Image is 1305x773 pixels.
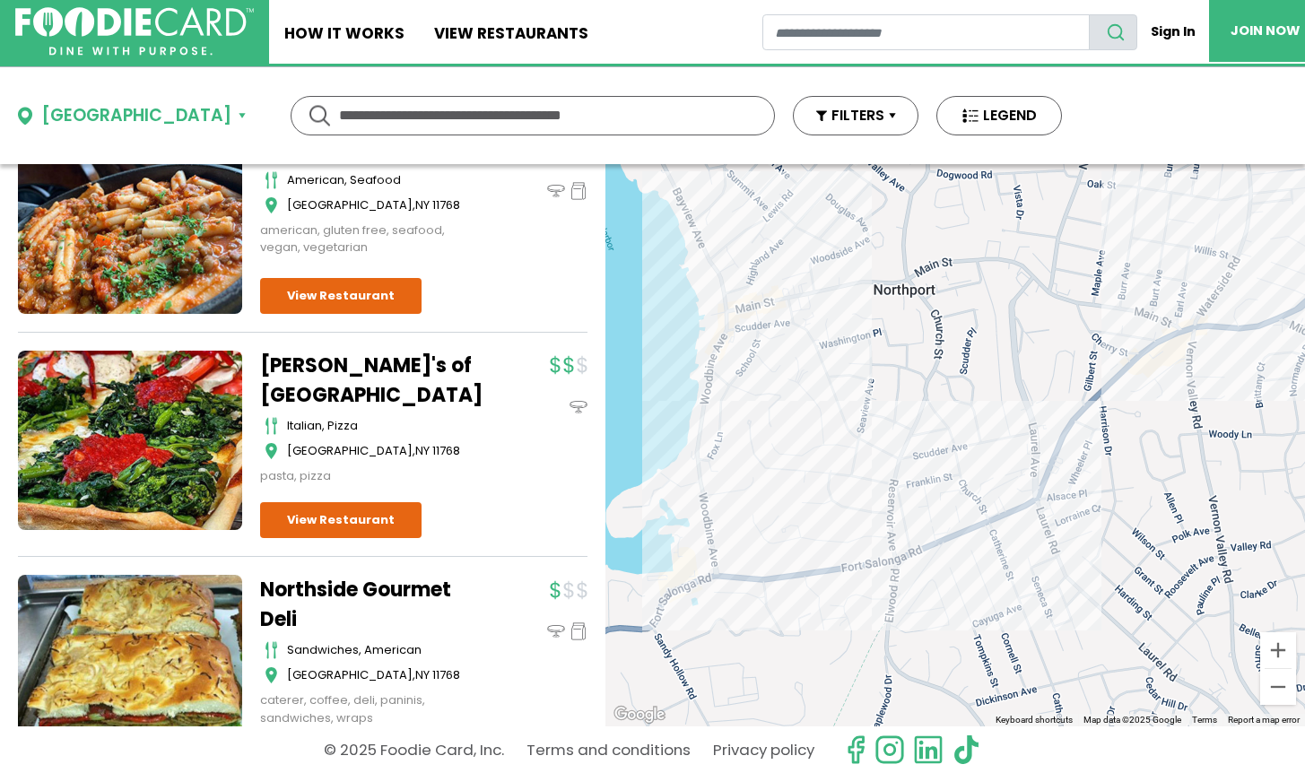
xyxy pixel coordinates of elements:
[762,14,1090,50] input: restaurant search
[952,734,982,765] img: tiktok.svg
[547,182,565,200] img: dinein_icon.svg
[570,622,587,640] img: pickup_icon.svg
[1260,669,1296,705] button: Zoom out
[18,103,246,129] button: [GEOGRAPHIC_DATA]
[1260,632,1296,668] button: Zoom in
[265,442,278,460] img: map_icon.svg
[432,196,460,213] span: 11768
[415,666,430,683] span: NY
[996,714,1073,726] button: Keyboard shortcuts
[260,467,484,485] div: pasta, pizza
[324,734,504,766] p: © 2025 Foodie Card, Inc.
[415,196,430,213] span: NY
[913,734,944,765] img: linkedin.svg
[415,442,430,459] span: NY
[287,666,484,684] div: ,
[936,96,1062,135] button: LEGEND
[260,575,484,634] a: Northside Gourmet Deli
[260,351,484,410] a: [PERSON_NAME]'s of [GEOGRAPHIC_DATA]
[547,622,565,640] img: dinein_icon.svg
[265,196,278,214] img: map_icon.svg
[265,171,278,189] img: cutlery_icon.svg
[432,666,460,683] span: 11768
[713,734,814,766] a: Privacy policy
[287,196,484,214] div: ,
[570,398,587,416] img: dinein_icon.svg
[570,182,587,200] img: pickup_icon.svg
[287,442,413,459] span: [GEOGRAPHIC_DATA]
[793,96,918,135] button: FILTERS
[287,171,484,189] div: american, seafood
[526,734,691,766] a: Terms and conditions
[1137,14,1208,49] a: Sign In
[610,703,669,726] img: Google
[265,417,278,435] img: cutlery_icon.svg
[41,103,231,129] div: [GEOGRAPHIC_DATA]
[287,417,484,435] div: italian, pizza
[1083,715,1181,725] span: Map data ©2025 Google
[260,691,484,726] div: caterer, coffee, deli, paninis, sandwiches, wraps
[265,666,278,684] img: map_icon.svg
[260,502,422,538] a: View Restaurant
[287,666,413,683] span: [GEOGRAPHIC_DATA]
[610,703,669,726] a: Open this area in Google Maps (opens a new window)
[260,221,484,256] div: american, gluten free, seafood, vegan, vegetarian
[840,734,871,765] svg: check us out on facebook
[287,442,484,460] div: ,
[287,641,484,659] div: Sandwiches, American
[260,278,422,314] a: View Restaurant
[265,641,278,659] img: cutlery_icon.svg
[1089,14,1137,50] button: search
[1228,715,1300,725] a: Report a map error
[1192,715,1217,725] a: Terms
[15,7,254,56] img: FoodieCard; Eat, Drink, Save, Donate
[432,442,460,459] span: 11768
[287,196,413,213] span: [GEOGRAPHIC_DATA]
